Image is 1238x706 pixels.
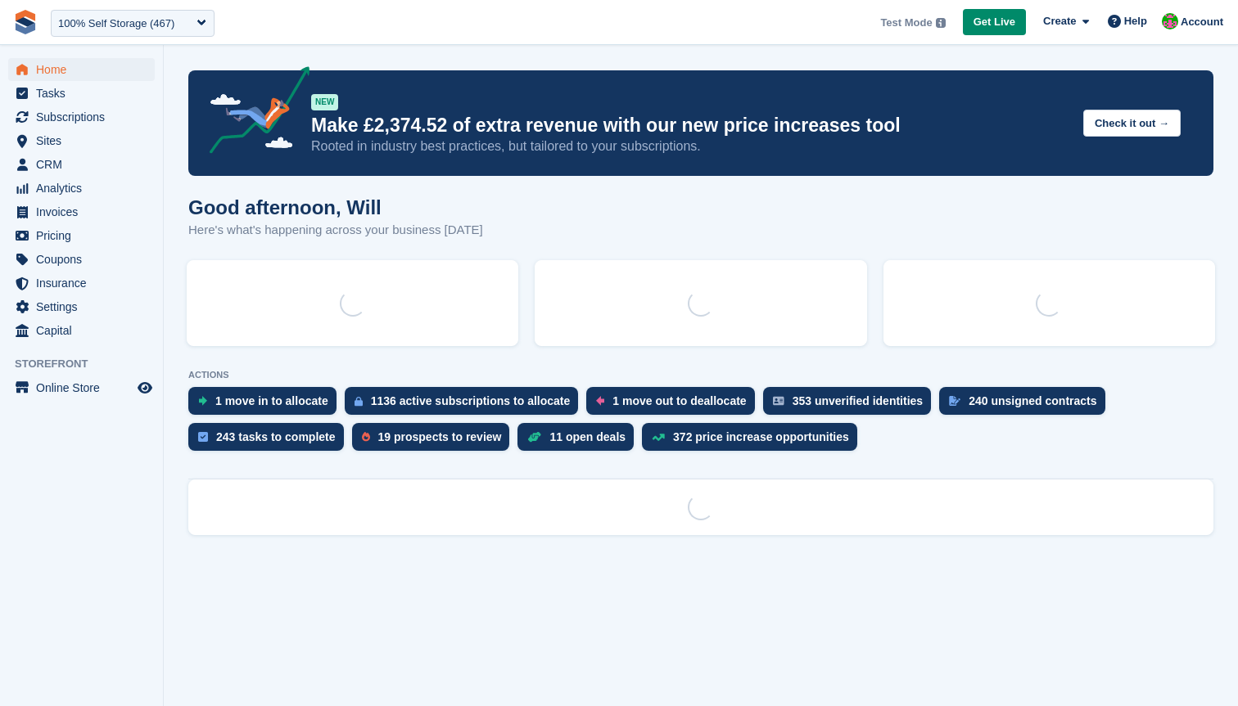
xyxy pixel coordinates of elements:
[36,177,134,200] span: Analytics
[311,114,1070,137] p: Make £2,374.52 of extra revenue with our new price increases tool
[36,106,134,128] span: Subscriptions
[1124,13,1147,29] span: Help
[36,200,134,223] span: Invoices
[8,319,155,342] a: menu
[311,94,338,110] div: NEW
[371,394,571,407] div: 1136 active subscriptions to allocate
[378,430,502,443] div: 19 prospects to review
[215,394,328,407] div: 1 move in to allocate
[596,396,604,406] img: move_outs_to_deallocate_icon-f764333ba52eb49d3ac5e1228854f67142a1ed5810a6f6cc68b1a99e826820c5.svg
[8,376,155,399] a: menu
[36,58,134,81] span: Home
[969,394,1096,407] div: 240 unsigned contracts
[763,387,940,423] a: 353 unverified identities
[612,394,746,407] div: 1 move out to deallocate
[652,434,665,441] img: price_increase_opportunities-93ffe204e8149a01c8c9dc8f82e8f89637d9d84a8eef4429ea346261dce0b2c0.svg
[36,153,134,176] span: CRM
[135,378,155,398] a: Preview store
[949,396,960,406] img: contract_signature_icon-13c848040528278c33f63329250d36e43548de30e8caae1d1a13099fd9432cc5.svg
[345,387,587,423] a: 1136 active subscriptions to allocate
[1181,14,1223,30] span: Account
[8,295,155,318] a: menu
[1083,110,1181,137] button: Check it out →
[198,396,207,406] img: move_ins_to_allocate_icon-fdf77a2bb77ea45bf5b3d319d69a93e2d87916cf1d5bf7949dd705db3b84f3ca.svg
[880,15,932,31] span: Test Mode
[8,248,155,271] a: menu
[517,423,642,459] a: 11 open deals
[311,137,1070,155] p: Rooted in industry best practices, but tailored to your subscriptions.
[8,106,155,128] a: menu
[188,196,483,218] h1: Good afternoon, Will
[8,58,155,81] a: menu
[36,376,134,399] span: Online Store
[8,82,155,105] a: menu
[8,224,155,247] a: menu
[8,200,155,223] a: menu
[939,387,1113,423] a: 240 unsigned contracts
[36,248,134,271] span: Coupons
[642,423,865,459] a: 372 price increase opportunities
[188,370,1213,380] p: ACTIONS
[188,423,352,459] a: 243 tasks to complete
[36,129,134,152] span: Sites
[355,396,363,407] img: active_subscription_to_allocate_icon-d502201f5373d7db506a760aba3b589e785aa758c864c3986d89f69b8ff3...
[58,16,174,32] div: 100% Self Storage (467)
[673,430,849,443] div: 372 price increase opportunities
[963,9,1026,36] a: Get Live
[1043,13,1076,29] span: Create
[15,356,163,372] span: Storefront
[773,396,784,406] img: verify_identity-adf6edd0f0f0b5bbfe63781bf79b02c33cf7c696d77639b501bdc392416b5a36.svg
[36,295,134,318] span: Settings
[8,272,155,295] a: menu
[8,153,155,176] a: menu
[586,387,762,423] a: 1 move out to deallocate
[527,431,541,443] img: deal-1b604bf984904fb50ccaf53a9ad4b4a5d6e5aea283cecdc64d6e3604feb123c2.svg
[198,432,208,442] img: task-75834270c22a3079a89374b754ae025e5fb1db73e45f91037f5363f120a921f8.svg
[362,432,370,442] img: prospect-51fa495bee0391a8d652442698ab0144808aea92771e9ea1ae160a38d050c398.svg
[549,430,626,443] div: 11 open deals
[216,430,336,443] div: 243 tasks to complete
[1162,13,1178,29] img: Will McNeilly
[936,18,946,28] img: icon-info-grey-7440780725fd019a000dd9b08b2336e03edf1995a4989e88bcd33f0948082b44.svg
[8,177,155,200] a: menu
[793,394,924,407] div: 353 unverified identities
[196,66,310,160] img: price-adjustments-announcement-icon-8257ccfd72463d97f412b2fc003d46551f7dbcb40ab6d574587a9cd5c0d94...
[36,82,134,105] span: Tasks
[36,224,134,247] span: Pricing
[13,10,38,34] img: stora-icon-8386f47178a22dfd0bd8f6a31ec36ba5ce8667c1dd55bd0f319d3a0aa187defe.svg
[36,319,134,342] span: Capital
[36,272,134,295] span: Insurance
[188,387,345,423] a: 1 move in to allocate
[974,14,1015,30] span: Get Live
[8,129,155,152] a: menu
[352,423,518,459] a: 19 prospects to review
[188,221,483,240] p: Here's what's happening across your business [DATE]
